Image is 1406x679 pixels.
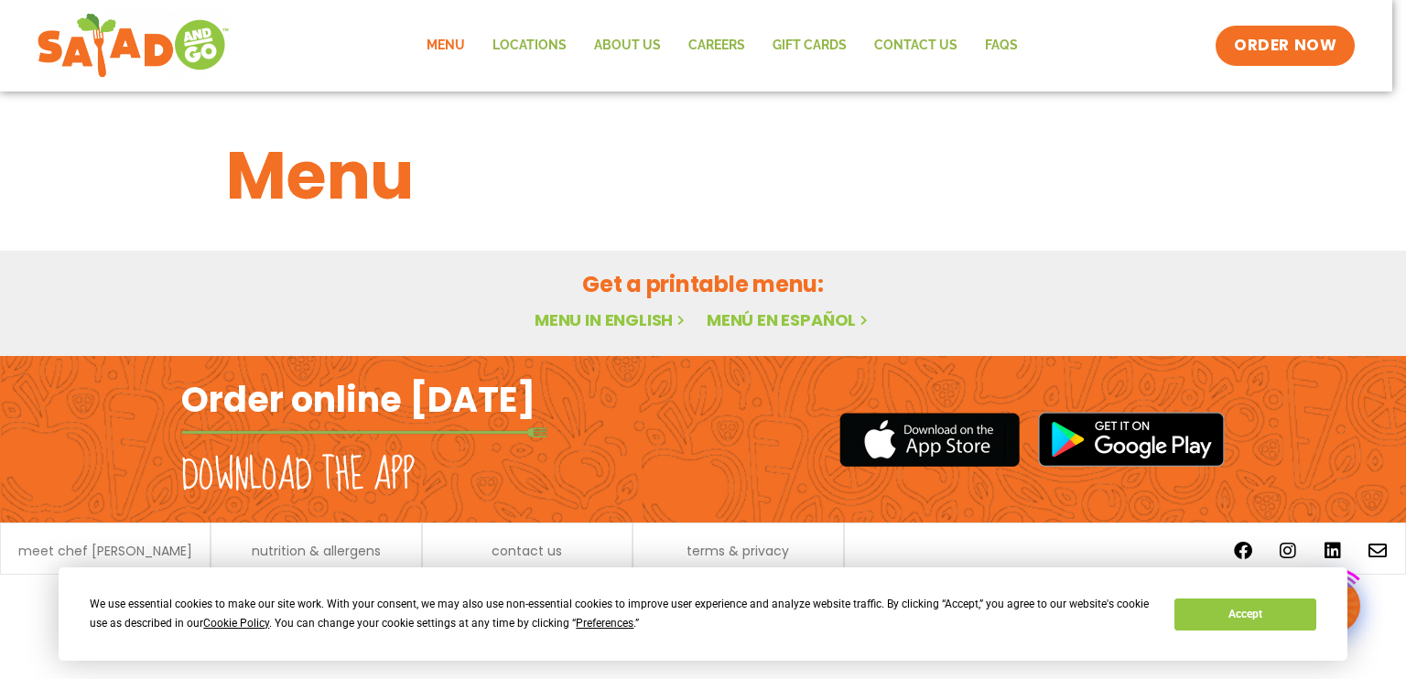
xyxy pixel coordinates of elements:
[1038,412,1225,467] img: google_play
[576,617,633,630] span: Preferences
[252,544,381,557] a: nutrition & allergens
[580,25,675,67] a: About Us
[707,308,871,331] a: Menú en español
[759,25,860,67] a: GIFT CARDS
[37,9,230,82] img: new-SAG-logo-768×292
[181,450,415,501] h2: Download the app
[413,25,1032,67] nav: Menu
[687,544,789,557] a: terms & privacy
[839,410,1020,469] img: appstore
[18,544,192,557] a: meet chef [PERSON_NAME]
[59,567,1347,661] div: Cookie Consent Prompt
[535,308,688,331] a: Menu in English
[675,25,759,67] a: Careers
[860,25,971,67] a: Contact Us
[181,427,547,437] img: fork
[971,25,1032,67] a: FAQs
[1174,598,1315,630] button: Accept
[226,126,1180,225] h1: Menu
[413,25,479,67] a: Menu
[492,544,562,557] a: contact us
[1216,26,1355,66] a: ORDER NOW
[479,25,580,67] a: Locations
[1234,35,1336,57] span: ORDER NOW
[203,617,269,630] span: Cookie Policy
[226,268,1180,300] h2: Get a printable menu:
[90,595,1152,633] div: We use essential cookies to make our site work. With your consent, we may also use non-essential ...
[181,377,535,422] h2: Order online [DATE]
